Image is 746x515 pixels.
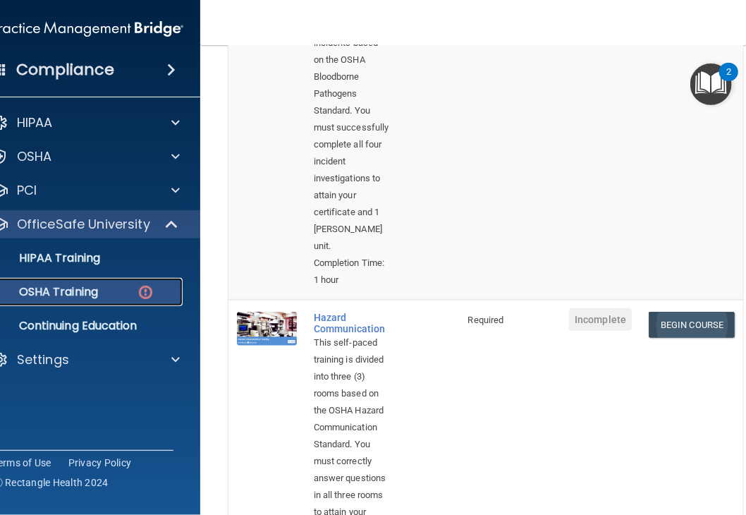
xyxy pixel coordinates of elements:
span: Incomplete [569,308,632,331]
button: Open Resource Center, 2 new notifications [690,63,732,105]
p: HIPAA [17,114,53,131]
p: Settings [17,351,69,368]
a: Begin Course [649,312,735,338]
div: 2 [726,72,731,90]
h4: Compliance [16,60,114,80]
a: Hazard Communication [314,312,389,334]
a: Privacy Policy [68,456,132,470]
p: OfficeSafe University [17,216,150,233]
span: Required [468,315,504,325]
div: Completion Time: 1 hour [314,255,389,289]
p: OSHA [17,148,52,165]
iframe: Drift Widget Chat Controller [675,425,729,478]
p: PCI [17,182,37,199]
img: danger-circle.6113f641.png [137,284,154,301]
